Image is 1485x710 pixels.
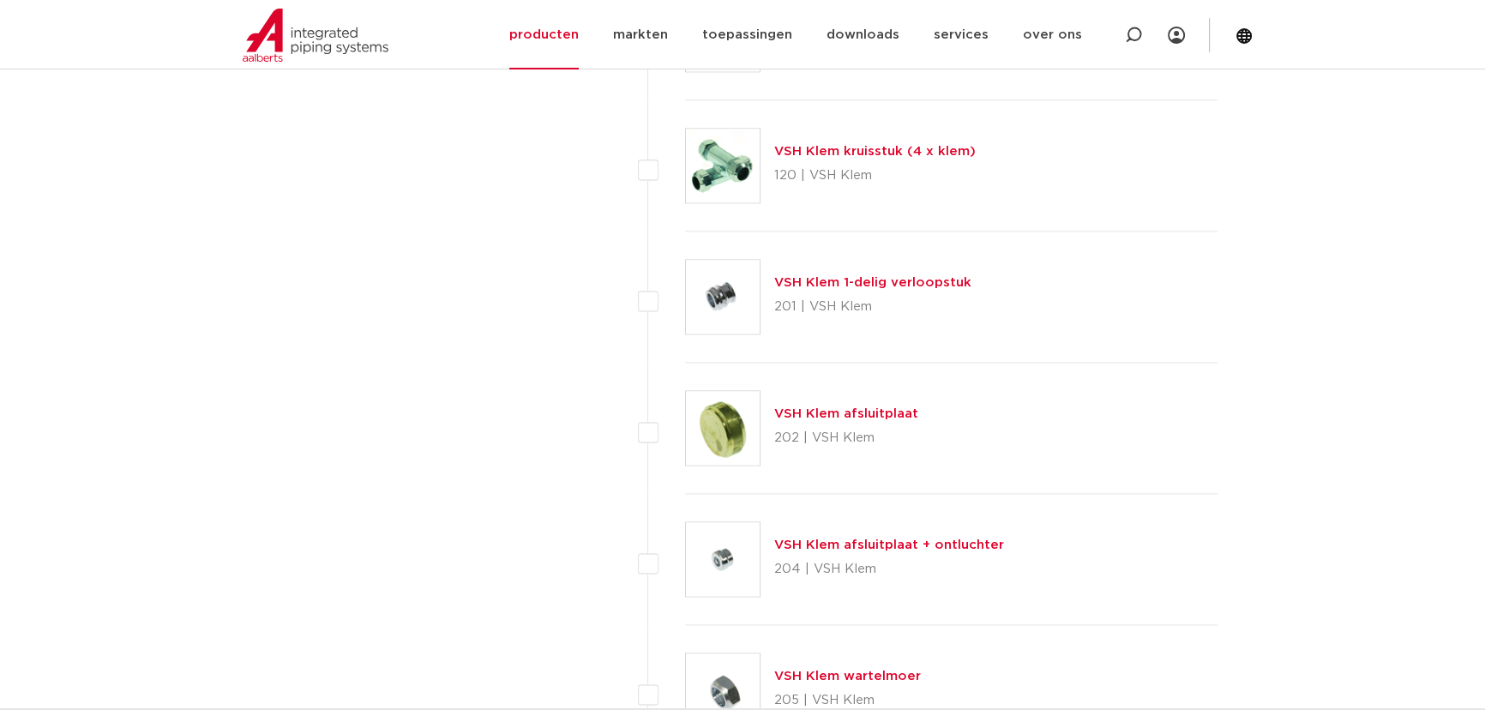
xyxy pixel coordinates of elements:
a: VSH Klem wartelmoer [774,670,921,683]
img: Thumbnail for VSH Klem afsluitplaat + ontluchter [686,522,760,596]
img: Thumbnail for VSH Klem kruisstuk (4 x klem) [686,129,760,202]
a: VSH Klem afsluitplaat [774,407,918,420]
a: VSH Klem afsluitplaat + ontluchter [774,539,1004,551]
a: VSH Klem kruisstuk (4 x klem) [774,145,976,158]
img: Thumbnail for VSH Klem 1-delig verloopstuk [686,260,760,334]
p: 204 | VSH Klem [774,556,1004,583]
p: 120 | VSH Klem [774,162,976,190]
a: VSH Klem 1-delig verloopstuk [774,276,971,289]
p: 201 | VSH Klem [774,293,971,321]
p: 202 | VSH Klem [774,424,918,452]
img: Thumbnail for VSH Klem afsluitplaat [686,391,760,465]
